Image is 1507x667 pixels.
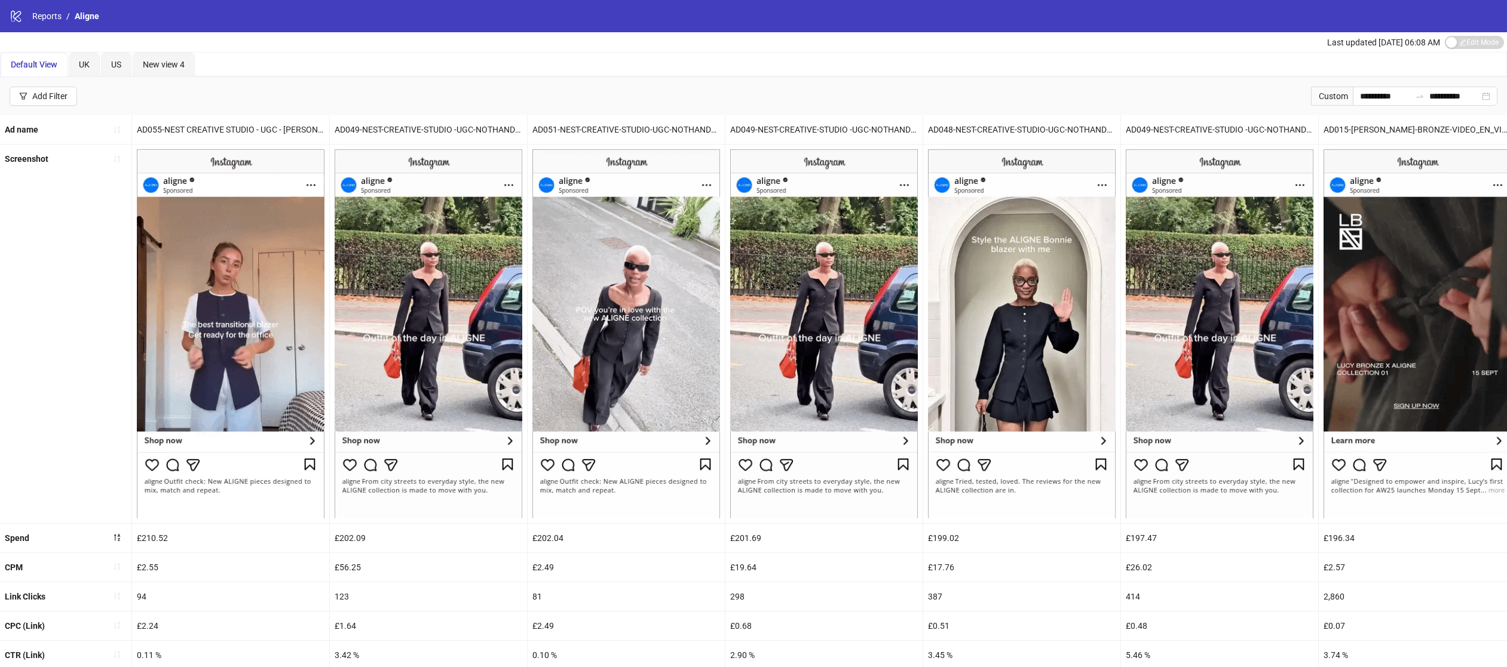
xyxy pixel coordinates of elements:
span: Aligne [75,11,99,21]
div: £2.55 [132,553,329,582]
div: 387 [923,582,1120,611]
div: £0.68 [725,611,923,640]
b: CTR (Link) [5,650,45,660]
img: Screenshot 120234543668710332 [730,149,918,518]
div: 81 [528,582,725,611]
div: £0.48 [1121,611,1318,640]
span: sort-ascending [113,621,121,629]
div: £0.51 [923,611,1120,640]
div: £19.64 [725,553,923,582]
span: filter [19,92,27,100]
span: New view 4 [143,60,185,69]
b: Ad name [5,125,38,134]
b: CPM [5,563,23,572]
img: Screenshot 120234544223240332 [928,149,1116,518]
img: Screenshot 120234543138590332 [532,149,720,518]
div: AD051-NEST-CREATIVE-STUDIO-UGC-NOTHANDO-OUTFIT-CHECK_EN_VID_CP_23092025_F_NSE_SC11_USP8_ [528,115,725,144]
div: £1.64 [330,611,527,640]
img: Screenshot 120234546809860332 [335,149,522,518]
span: sort-ascending [113,592,121,600]
span: Default View [11,60,57,69]
div: £202.09 [330,524,527,552]
div: £199.02 [923,524,1120,552]
span: sort-ascending [113,650,121,659]
div: £26.02 [1121,553,1318,582]
span: sort-ascending [113,155,121,163]
b: Link Clicks [5,592,45,601]
span: UK [79,60,90,69]
div: AD049-NEST-CREATIVE-STUDIO -UGC-NOTHANDO-QUICK-TRANSITIONS_EN_VID_CP_23092025_F_NSE_SC11_USP8_ [725,115,923,144]
a: Reports [30,10,64,23]
b: CPC (Link) [5,621,45,631]
div: £17.76 [923,553,1120,582]
div: £210.52 [132,524,329,552]
div: Custom [1311,87,1353,106]
div: Add Filter [32,91,68,101]
span: to [1415,91,1425,101]
span: swap-right [1415,91,1425,101]
span: Last updated [DATE] 06:08 AM [1327,38,1440,47]
div: £201.69 [725,524,923,552]
div: AD055-NEST CREATIVE STUDIO - UGC - [PERSON_NAME]- OUTFIT CHECK_EN_VID_CP_23092025_F_NSE_SC11_USP8_ [132,115,329,144]
div: £2.49 [528,611,725,640]
div: £197.47 [1121,524,1318,552]
div: AD049-NEST-CREATIVE-STUDIO -UGC-NOTHANDO-QUICK-TRANSITIONS_EN_VID_CP_23092025_F_NSE_SC11_USP8_ [1121,115,1318,144]
span: sort-descending [113,533,121,542]
span: US [111,60,121,69]
span: sort-ascending [113,125,121,134]
div: AD048-NEST-CREATIVE-STUDIO-UGC-NOTHANDO-TRY ON_EN_VID_CP_23092025_F_NSE_SC11_USP8_ [923,115,1120,144]
div: 298 [725,582,923,611]
div: 94 [132,582,329,611]
span: sort-ascending [113,563,121,571]
div: 123 [330,582,527,611]
div: £2.24 [132,611,329,640]
b: Screenshot [5,154,48,164]
button: Add Filter [10,87,77,106]
div: AD049-NEST-CREATIVE-STUDIO -UGC-NOTHANDO-QUICK-TRANSITIONS_EN_VID_CP_23092025_F_NSE_SC11_USP8_ [330,115,527,144]
img: Screenshot 120235182719920332 [1126,149,1313,518]
b: Spend [5,533,29,543]
div: £56.25 [330,553,527,582]
div: £2.49 [528,553,725,582]
div: 414 [1121,582,1318,611]
img: Screenshot 120234542500630332 [137,149,324,518]
div: £202.04 [528,524,725,552]
li: / [66,10,70,23]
